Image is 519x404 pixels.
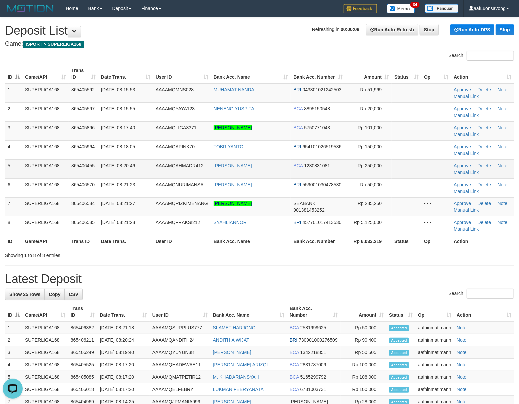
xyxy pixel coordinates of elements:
[210,302,287,321] th: Bank Acc. Name: activate to sort column ascending
[454,163,471,168] a: Approve
[300,374,326,380] span: Copy 5165299792 to clipboard
[421,64,451,83] th: Op: activate to sort column ascending
[421,235,451,247] th: Op
[5,83,22,103] td: 1
[449,51,514,61] label: Search:
[421,121,451,140] td: - - -
[421,140,451,159] td: - - -
[153,64,211,83] th: User ID: activate to sort column ascending
[478,220,491,225] a: Delete
[5,359,22,371] td: 4
[214,182,252,187] a: [PERSON_NAME]
[156,182,204,187] span: AAAAMQNURIMANSA
[98,64,153,83] th: Date Trans.: activate to sort column ascending
[3,3,23,23] button: Open LiveChat chat widget
[421,83,451,103] td: - - -
[101,87,135,92] span: [DATE] 08:15:53
[22,159,69,178] td: SUPERLIGA168
[71,106,95,111] span: 865405597
[293,144,301,149] span: BRI
[341,334,387,346] td: Rp 90,400
[293,125,303,130] span: BCA
[101,182,135,187] span: [DATE] 08:21:23
[360,182,382,187] span: Rp 50,000
[478,125,491,130] a: Delete
[303,144,342,149] span: Copy 654101026519536 to clipboard
[293,163,303,168] span: BCA
[49,292,60,297] span: Copy
[97,334,150,346] td: [DATE] 08:20:24
[389,325,409,331] span: Accepted
[22,121,69,140] td: SUPERLIGA168
[304,106,330,111] span: Copy 8895150548 to clipboard
[341,371,387,383] td: Rp 108,000
[156,163,204,168] span: AAAAMQAHMADR412
[303,87,342,92] span: Copy 043301021242503 to clipboard
[341,27,359,32] strong: 00:00:08
[5,121,22,140] td: 3
[303,220,342,225] span: Copy 457701017413530 to clipboard
[5,178,22,197] td: 6
[457,325,467,330] a: Note
[293,87,301,92] span: BRI
[457,350,467,355] a: Note
[300,362,326,367] span: Copy 2831787009 to clipboard
[303,182,342,187] span: Copy 559001030478530 to clipboard
[68,383,97,396] td: 865405018
[156,220,200,225] span: AAAAMQFRAKSI212
[478,201,491,206] a: Delete
[420,24,439,35] a: Stop
[290,374,299,380] span: BCA
[449,289,514,299] label: Search:
[5,64,22,83] th: ID: activate to sort column descending
[389,362,409,368] span: Accepted
[213,374,259,380] a: M. KHADARIANSYAH
[498,125,508,130] a: Note
[389,350,409,356] span: Accepted
[293,106,303,111] span: BCA
[290,337,297,343] span: BRI
[467,51,514,61] input: Search:
[392,64,421,83] th: Status: activate to sort column ascending
[5,41,514,47] h4: Game:
[9,292,40,297] span: Show 25 rows
[299,337,338,343] span: Copy 730901000276509 to clipboard
[410,2,419,8] span: 34
[68,346,97,359] td: 865406249
[358,201,382,206] span: Rp 285,250
[97,359,150,371] td: [DATE] 08:17:20
[386,302,415,321] th: Status: activate to sort column ascending
[150,302,210,321] th: User ID: activate to sort column ascending
[5,197,22,216] td: 7
[22,140,69,159] td: SUPERLIGA168
[304,125,330,130] span: Copy 5750771043 to clipboard
[454,113,479,118] a: Manual Link
[22,197,69,216] td: SUPERLIGA168
[498,220,508,225] a: Note
[5,159,22,178] td: 5
[68,371,97,383] td: 865405085
[71,87,95,92] span: 865405592
[5,3,56,13] img: MOTION_logo.png
[22,302,68,321] th: Game/API: activate to sort column ascending
[415,302,454,321] th: Op: activate to sort column ascending
[498,144,508,149] a: Note
[478,163,491,168] a: Delete
[101,144,135,149] span: [DATE] 08:18:05
[22,216,69,235] td: SUPERLIGA168
[64,289,83,300] a: CSV
[22,102,69,121] td: SUPERLIGA168
[23,41,84,48] span: ISPORT > SUPERLIGA168
[415,371,454,383] td: aafhinmatimann
[214,163,252,168] a: [PERSON_NAME]
[290,362,299,367] span: BCA
[214,144,243,149] a: TOBRIYANTO
[457,337,467,343] a: Note
[290,350,299,355] span: BCA
[341,321,387,334] td: Rp 50,000
[214,125,252,130] a: [PERSON_NAME]
[345,64,392,83] th: Amount: activate to sort column ascending
[300,350,326,355] span: Copy 1342218851 to clipboard
[415,359,454,371] td: aafhinmatimann
[392,235,421,247] th: Status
